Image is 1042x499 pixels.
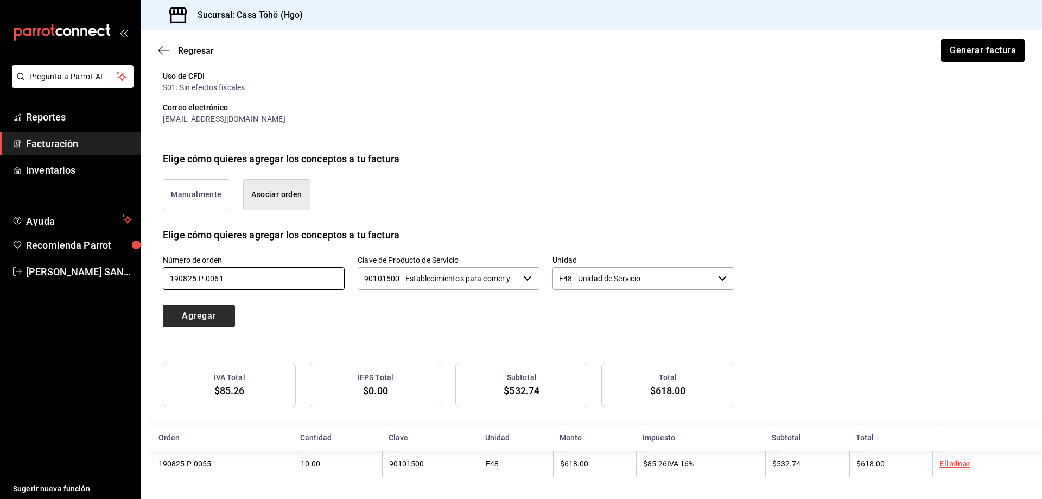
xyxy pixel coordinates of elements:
input: Elige una opción [552,267,714,290]
span: Regresar [178,46,214,56]
span: $85.26 [214,385,245,396]
th: Unidad [479,425,553,451]
button: open_drawer_menu [119,28,128,37]
span: [PERSON_NAME] SAN [PERSON_NAME] [26,264,132,279]
span: Inventarios [26,163,132,178]
button: Agregar [163,305,235,327]
td: 90101500 [382,451,478,477]
th: Orden [141,425,294,451]
div: Uso de CFDI [163,71,734,82]
span: Reportes [26,110,132,124]
th: Cantidad [294,425,382,451]
th: Impuesto [636,425,765,451]
th: Total [849,425,932,451]
span: $85.26 [643,459,667,468]
span: $618.00 [560,459,588,468]
div: S01: Sin efectos fiscales [163,82,734,93]
div: Correo electrónico [163,102,734,113]
div: Elige cómo quieres agregar los conceptos a tu factura [163,151,399,166]
input: Elige una opción [358,267,519,290]
label: Unidad [552,256,734,263]
span: $0.00 [363,385,388,396]
td: E48 [479,451,553,477]
a: Pregunta a Parrot AI [8,79,134,90]
span: Facturación [26,136,132,151]
span: $618.00 [856,459,885,468]
label: Número de orden [163,256,345,263]
button: Pregunta a Parrot AI [12,65,134,88]
h3: Subtotal [507,372,537,383]
span: $532.74 [772,459,800,468]
span: Sugerir nueva función [13,483,132,495]
div: [EMAIL_ADDRESS][DOMAIN_NAME] [163,113,734,125]
label: Clave de Producto de Servicio [358,256,539,263]
button: Asociar orden [243,179,310,210]
td: 190825-P-0055 [141,451,294,477]
span: Recomienda Parrot [26,238,132,252]
span: $532.74 [504,385,539,396]
span: 10.00 [301,459,320,468]
div: Elige cómo quieres agregar los conceptos a tu factura [163,228,399,242]
h3: Total [659,372,677,383]
h3: Sucursal: Casa Töhö (Hgo) [189,9,303,22]
h3: IEPS Total [358,372,393,383]
a: Eliminar [939,459,970,468]
span: Pregunta a Parrot AI [29,71,117,83]
button: Generar factura [941,39,1025,62]
span: Ayuda [26,213,118,226]
input: 000000-P-0000 [163,267,345,290]
button: Manualmente [163,179,230,210]
th: Clave [382,425,478,451]
h3: IVA Total [214,372,245,383]
td: IVA 16% [636,451,765,477]
th: Monto [553,425,636,451]
button: Regresar [158,46,214,56]
span: $618.00 [650,385,686,396]
th: Subtotal [765,425,849,451]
